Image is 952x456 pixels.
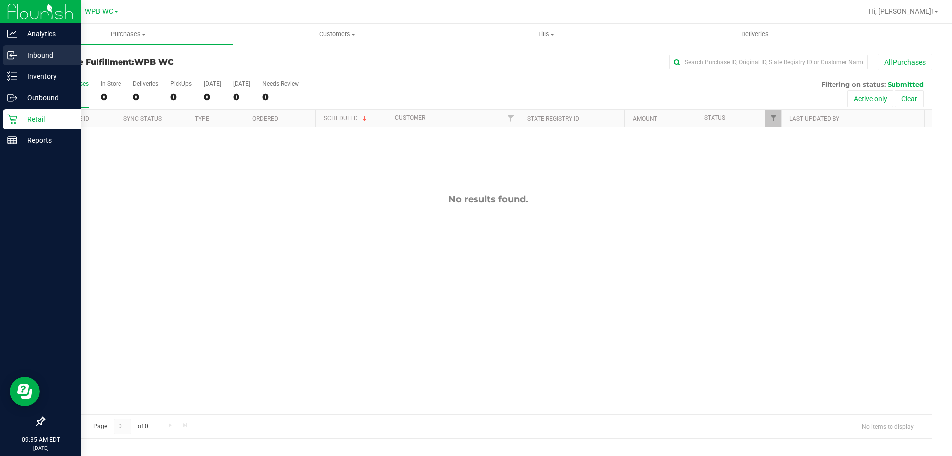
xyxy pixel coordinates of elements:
[895,90,924,107] button: Clear
[133,80,158,87] div: Deliveries
[821,80,886,88] span: Filtering on status:
[324,115,369,122] a: Scheduled
[878,54,932,70] button: All Purchases
[7,114,17,124] inline-svg: Retail
[233,24,441,45] a: Customers
[252,115,278,122] a: Ordered
[85,419,156,434] span: Page of 0
[204,80,221,87] div: [DATE]
[10,377,40,406] iframe: Resource center
[854,419,922,434] span: No items to display
[17,70,77,82] p: Inventory
[4,444,77,452] p: [DATE]
[765,110,781,127] a: Filter
[441,24,650,45] a: Tills
[7,29,17,39] inline-svg: Analytics
[195,115,209,122] a: Type
[4,435,77,444] p: 09:35 AM EDT
[262,91,299,103] div: 0
[44,194,932,205] div: No results found.
[7,93,17,103] inline-svg: Outbound
[44,58,340,66] h3: Purchase Fulfillment:
[24,24,233,45] a: Purchases
[17,113,77,125] p: Retail
[262,80,299,87] div: Needs Review
[123,115,162,122] a: Sync Status
[233,80,250,87] div: [DATE]
[7,71,17,81] inline-svg: Inventory
[669,55,868,69] input: Search Purchase ID, Original ID, State Registry ID or Customer Name...
[7,135,17,145] inline-svg: Reports
[17,92,77,104] p: Outbound
[789,115,839,122] a: Last Updated By
[233,30,441,39] span: Customers
[17,134,77,146] p: Reports
[85,7,113,16] span: WPB WC
[442,30,650,39] span: Tills
[847,90,893,107] button: Active only
[869,7,933,15] span: Hi, [PERSON_NAME]!
[17,28,77,40] p: Analytics
[651,24,859,45] a: Deliveries
[170,91,192,103] div: 0
[527,115,579,122] a: State Registry ID
[888,80,924,88] span: Submitted
[204,91,221,103] div: 0
[17,49,77,61] p: Inbound
[704,114,725,121] a: Status
[633,115,657,122] a: Amount
[502,110,519,127] a: Filter
[24,30,233,39] span: Purchases
[7,50,17,60] inline-svg: Inbound
[728,30,782,39] span: Deliveries
[134,57,174,66] span: WPB WC
[233,91,250,103] div: 0
[395,114,425,121] a: Customer
[170,80,192,87] div: PickUps
[101,91,121,103] div: 0
[101,80,121,87] div: In Store
[133,91,158,103] div: 0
